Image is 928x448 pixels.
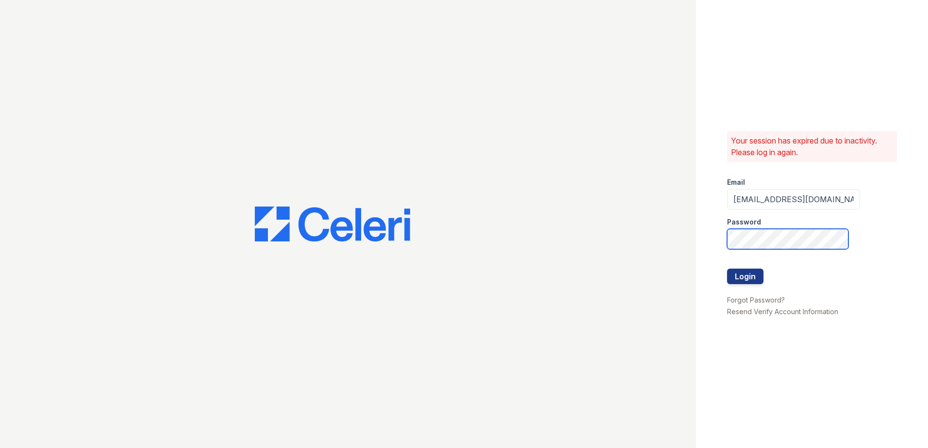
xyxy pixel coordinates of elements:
p: Your session has expired due to inactivity. Please log in again. [731,135,893,158]
label: Password [727,217,761,227]
button: Login [727,269,763,284]
label: Email [727,177,745,187]
a: Forgot Password? [727,296,785,304]
img: CE_Logo_Blue-a8612792a0a2168367f1c8372b55b34899dd931a85d93a1a3d3e32e68fde9ad4.png [255,207,410,241]
a: Resend Verify Account Information [727,307,838,316]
